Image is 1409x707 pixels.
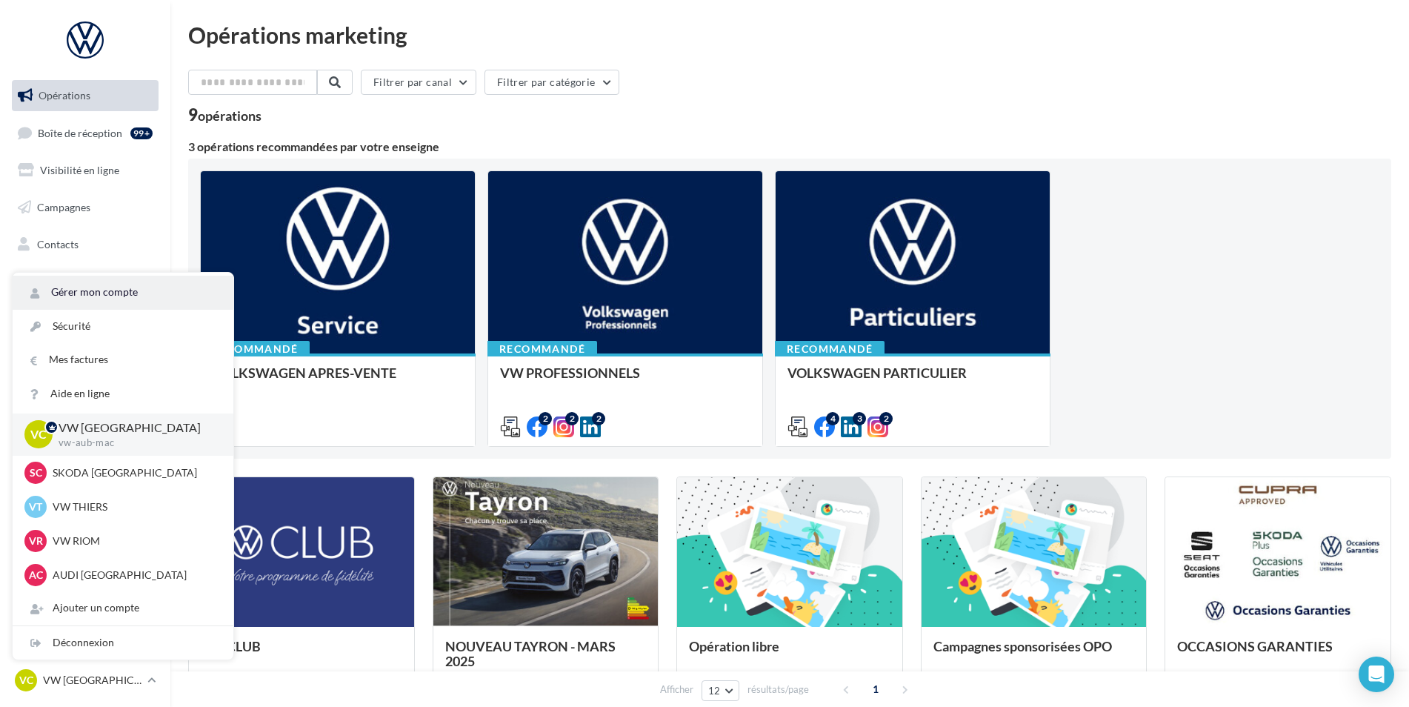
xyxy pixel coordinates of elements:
span: 12 [708,685,721,697]
a: Boîte de réception99+ [9,117,161,149]
a: VC VW [GEOGRAPHIC_DATA] [12,666,159,694]
a: PLV et print personnalisable [9,339,161,383]
div: opérations [198,109,262,122]
p: VW THIERS [53,499,216,514]
div: Ajouter un compte [13,591,233,625]
span: VC [19,673,33,688]
span: VW PROFESSIONNELS [500,365,640,381]
a: Médiathèque [9,265,161,296]
div: Open Intercom Messenger [1359,657,1394,692]
div: 2 [879,412,893,425]
div: Recommandé [200,341,310,357]
span: Campagnes [37,201,90,213]
div: 2 [565,412,579,425]
div: Recommandé [487,341,597,357]
a: Campagnes DataOnDemand [9,388,161,432]
span: VOLKSWAGEN APRES-VENTE [213,365,396,381]
a: Gérer mon compte [13,276,233,309]
div: 99+ [130,127,153,139]
a: Visibilité en ligne [9,155,161,186]
button: 12 [702,680,739,701]
span: NOUVEAU TAYRON - MARS 2025 [445,638,616,669]
a: Contacts [9,229,161,260]
div: 3 [853,412,866,425]
a: Sécurité [13,310,233,343]
span: VR [29,534,43,548]
a: Aide en ligne [13,377,233,411]
span: Visibilité en ligne [40,164,119,176]
div: 2 [592,412,605,425]
div: Déconnexion [13,626,233,660]
span: AC [29,568,43,582]
div: 9 [188,107,262,123]
span: Campagnes sponsorisées OPO [933,638,1112,654]
div: 3 opérations recommandées par votre enseigne [188,141,1391,153]
a: Calendrier [9,302,161,333]
p: AUDI [GEOGRAPHIC_DATA] [53,568,216,582]
span: VOLKSWAGEN PARTICULIER [787,365,967,381]
a: Mes factures [13,343,233,376]
span: SC [30,465,42,480]
div: Recommandé [775,341,885,357]
span: Contacts [37,237,79,250]
span: Opérations [39,89,90,102]
span: Opération libre [689,638,779,654]
p: vw-aub-mac [59,437,210,450]
span: OCCASIONS GARANTIES [1177,638,1333,654]
p: SKODA [GEOGRAPHIC_DATA] [53,465,216,480]
p: VW [GEOGRAPHIC_DATA] [59,419,210,437]
span: VC [30,426,47,443]
button: Filtrer par catégorie [484,70,619,95]
span: résultats/page [747,683,809,697]
span: Boîte de réception [38,126,122,139]
div: 2 [539,412,552,425]
span: Afficher [660,683,693,697]
p: VW RIOM [53,534,216,548]
a: Campagnes [9,192,161,223]
p: VW [GEOGRAPHIC_DATA] [43,673,141,688]
div: 4 [826,412,839,425]
a: Opérations [9,80,161,111]
div: Opérations marketing [188,24,1391,46]
button: Filtrer par canal [361,70,476,95]
span: VT [29,499,42,514]
span: 1 [864,677,887,701]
